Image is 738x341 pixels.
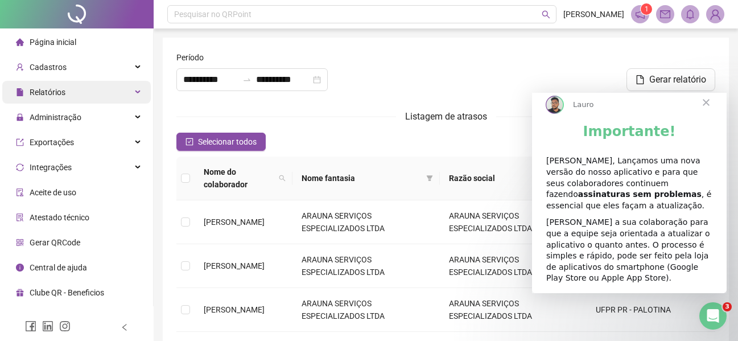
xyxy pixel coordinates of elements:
[532,93,727,293] iframe: Intercom live chat mensagem
[292,200,440,244] td: ARAUNA SERVIÇOS ESPECIALIZADOS LTDA
[16,163,24,171] span: sync
[626,68,715,91] button: Gerar relatório
[440,288,587,332] td: ARAUNA SERVIÇOS ESPECIALIZADOS LTDA
[204,217,265,227] span: [PERSON_NAME]
[292,244,440,288] td: ARAUNA SERVIÇOS ESPECIALIZADOS LTDA
[16,239,24,246] span: qrcode
[16,264,24,272] span: info-circle
[16,88,24,96] span: file
[14,63,180,118] div: [PERSON_NAME], Lançamos uma nova versão do nosso aplicativo e para que seus colaboradores continu...
[30,238,80,247] span: Gerar QRCode
[424,170,435,187] span: filter
[277,163,288,193] span: search
[542,10,550,19] span: search
[14,124,180,191] div: [PERSON_NAME] a sua colaboração para que a equipe seja orientada a atualizar o aplicativo o quant...
[51,31,144,47] b: Importante!
[302,172,422,184] span: Nome fantasia
[660,9,670,19] span: mail
[30,163,72,172] span: Integrações
[279,175,286,182] span: search
[42,321,53,332] span: linkedin
[636,75,645,84] span: file
[426,175,433,182] span: filter
[204,305,265,314] span: [PERSON_NAME]
[121,323,129,331] span: left
[30,113,81,122] span: Administração
[563,8,624,20] span: [PERSON_NAME]
[30,63,67,72] span: Cadastros
[30,38,76,47] span: Página inicial
[16,113,24,121] span: lock
[16,289,24,297] span: gift
[59,321,71,332] span: instagram
[242,75,252,84] span: to
[440,200,587,244] td: ARAUNA SERVIÇOS ESPECIALIZADOS LTDA
[198,135,257,148] span: Selecionar todos
[641,3,652,15] sup: 1
[292,288,440,332] td: ARAUNA SERVIÇOS ESPECIALIZADOS LTDA
[16,38,24,46] span: home
[30,138,74,147] span: Exportações
[185,138,193,146] span: check-square
[16,213,24,221] span: solution
[649,73,706,87] span: Gerar relatório
[449,172,569,184] span: Razão social
[176,133,266,151] button: Selecionar todos
[440,244,587,288] td: ARAUNA SERVIÇOS ESPECIALIZADOS LTDA
[46,97,170,106] b: assinaturas sem problemas
[204,166,274,191] span: Nome do colaborador
[685,9,695,19] span: bell
[723,302,732,311] span: 3
[405,111,487,122] span: Listagem de atrasos
[30,288,104,297] span: Clube QR - Beneficios
[587,288,715,332] td: UFPR PR - PALOTINA
[242,75,252,84] span: swap-right
[204,261,265,270] span: [PERSON_NAME]
[635,9,645,19] span: notification
[707,6,724,23] img: 81233
[176,51,204,64] span: Período
[30,263,87,272] span: Central de ajuda
[645,5,649,13] span: 1
[30,188,76,197] span: Aceite de uso
[16,138,24,146] span: export
[16,63,24,71] span: user-add
[25,321,36,332] span: facebook
[699,302,727,330] iframe: Intercom live chat
[30,213,89,222] span: Atestado técnico
[16,188,24,196] span: audit
[30,88,65,97] span: Relatórios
